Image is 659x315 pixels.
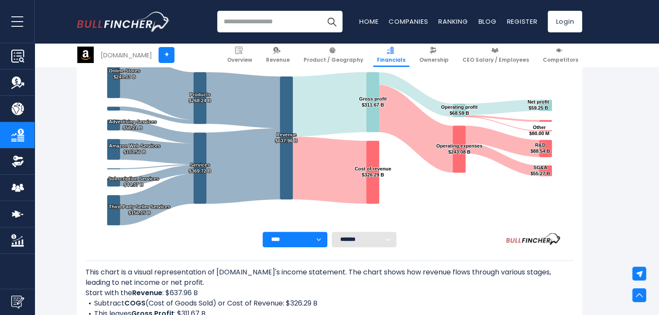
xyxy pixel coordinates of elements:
text: Advertising Services $56.21 B [109,119,157,130]
a: Register [507,17,537,26]
text: Subscription Services $44.37 B [108,176,159,187]
text: Amazon Web Services $107.56 B [109,143,160,154]
span: Ownership [419,57,449,63]
span: Competitors [543,57,578,63]
div: [DOMAIN_NAME] [101,50,152,60]
text: Operating expenses $243.08 B [436,143,482,154]
text: SG&A $55.27 B [530,165,550,176]
b: COGS [124,298,146,308]
img: AMZN logo [77,47,94,63]
img: Ownership [11,155,24,168]
a: Ownership [415,43,453,67]
a: Ranking [438,17,468,26]
text: Revenue $637.96 B [275,132,298,143]
span: Product / Geography [304,57,363,63]
a: CEO Salary / Employees [459,43,533,67]
text: Products $268.24 B [189,92,211,103]
a: Home [359,17,378,26]
text: Other $80.00 M [529,125,549,136]
text: Cost of revenue $326.29 B [355,166,391,177]
text: Online Stores $247.03 B [109,68,140,79]
span: CEO Salary / Employees [463,57,529,63]
text: Operating profit $68.59 B [441,104,478,116]
a: Competitors [539,43,582,67]
a: Overview [223,43,256,67]
button: Search [321,11,342,32]
a: Financials [373,43,409,67]
span: Revenue [266,57,290,63]
span: Overview [227,57,252,63]
li: Subtract (Cost of Goods Sold) or Cost of Revenue: $326.29 B [86,298,573,309]
text: R&D $88.54 B [530,142,550,154]
a: Revenue [262,43,294,67]
svg: Amazon.com's Income Statement Analysis: Revenue to Profit Breakdown [86,16,573,232]
a: Blog [478,17,496,26]
a: Companies [389,17,428,26]
a: Product / Geography [300,43,367,67]
a: + [158,47,174,63]
text: Gross profit $311.67 B [359,96,387,107]
text: Net profit $59.25 B [527,99,549,110]
text: Third-Party Seller Services $156.15 B [109,204,170,215]
text: Services $369.72 B [189,162,211,173]
b: Revenue [132,288,162,298]
a: Login [548,11,582,32]
a: Go to homepage [77,12,170,31]
span: Financials [377,57,406,63]
img: Bullfincher logo [77,12,170,31]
